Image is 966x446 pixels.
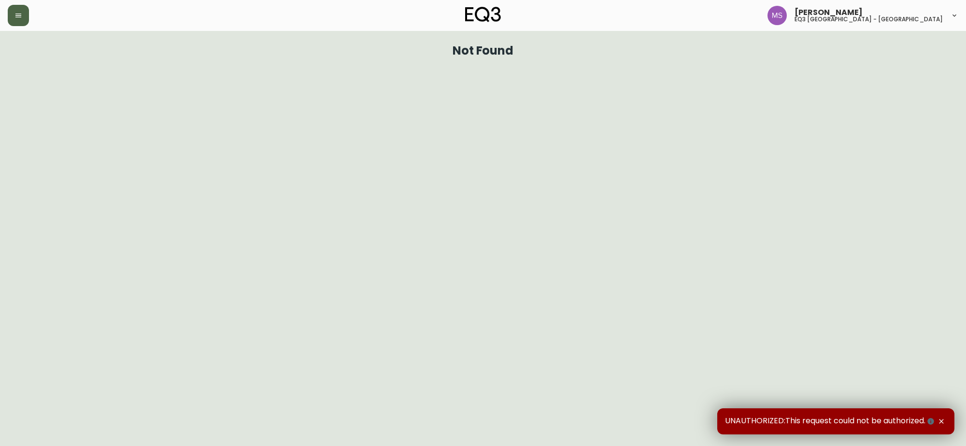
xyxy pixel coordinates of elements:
span: UNAUTHORIZED:This request could not be authorized. [725,416,936,427]
h1: Not Found [453,46,514,55]
img: 1b6e43211f6f3cc0b0729c9049b8e7af [767,6,787,25]
h5: eq3 [GEOGRAPHIC_DATA] - [GEOGRAPHIC_DATA] [795,16,943,22]
img: logo [465,7,501,22]
span: [PERSON_NAME] [795,9,863,16]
